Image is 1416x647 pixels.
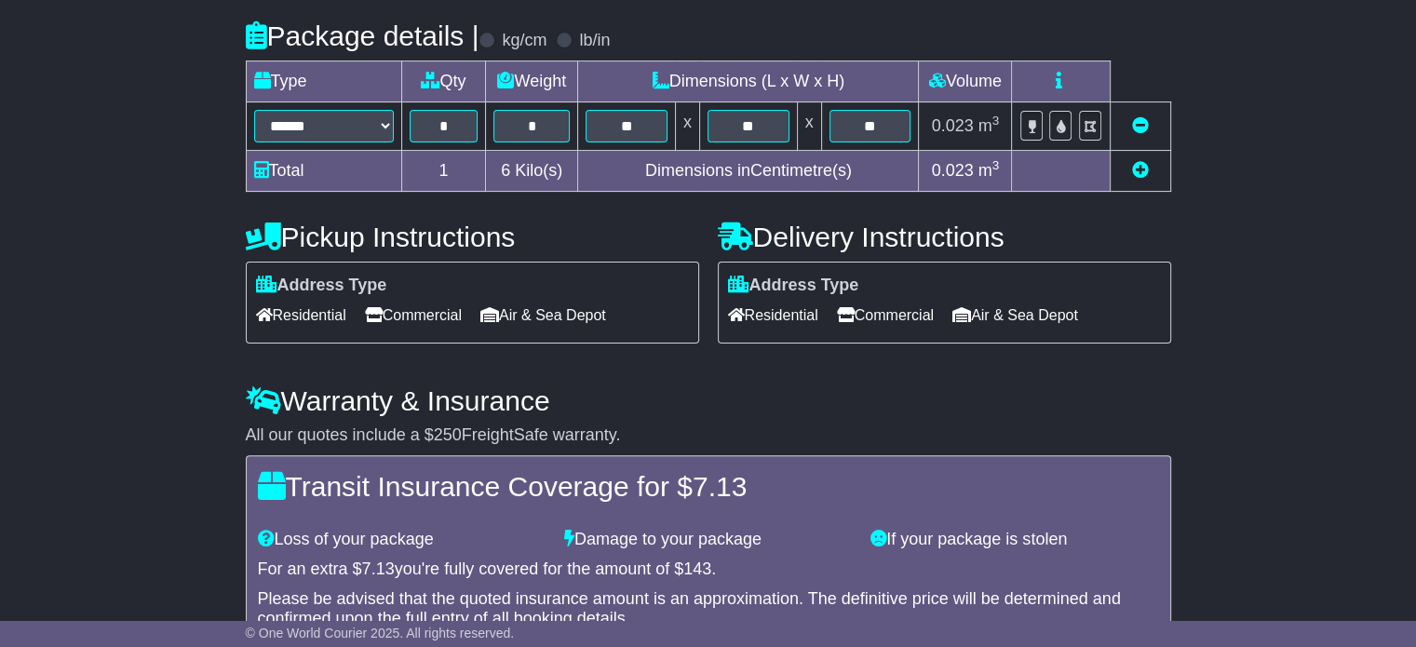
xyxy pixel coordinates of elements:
[1132,116,1149,135] a: Remove this item
[246,151,401,192] td: Total
[932,116,974,135] span: 0.023
[932,161,974,180] span: 0.023
[362,559,395,578] span: 7.13
[486,61,578,102] td: Weight
[992,114,1000,128] sup: 3
[683,559,711,578] span: 143
[246,61,401,102] td: Type
[952,301,1078,330] span: Air & Sea Depot
[718,222,1171,252] h4: Delivery Instructions
[693,471,747,502] span: 7.13
[978,161,1000,180] span: m
[919,61,1012,102] td: Volume
[486,151,578,192] td: Kilo(s)
[1132,161,1149,180] a: Add new item
[401,151,486,192] td: 1
[246,222,699,252] h4: Pickup Instructions
[578,61,919,102] td: Dimensions (L x W x H)
[728,301,818,330] span: Residential
[256,301,346,330] span: Residential
[978,116,1000,135] span: m
[246,425,1171,446] div: All our quotes include a $ FreightSafe warranty.
[480,301,606,330] span: Air & Sea Depot
[502,31,546,51] label: kg/cm
[249,530,555,550] div: Loss of your package
[797,102,821,151] td: x
[675,102,699,151] td: x
[256,276,387,296] label: Address Type
[434,425,462,444] span: 250
[401,61,486,102] td: Qty
[246,20,479,51] h4: Package details |
[579,31,610,51] label: lb/in
[992,158,1000,172] sup: 3
[728,276,859,296] label: Address Type
[258,589,1159,629] div: Please be advised that the quoted insurance amount is an approximation. The definitive price will...
[861,530,1167,550] div: If your package is stolen
[258,559,1159,580] div: For an extra $ you're fully covered for the amount of $ .
[246,385,1171,416] h4: Warranty & Insurance
[258,471,1159,502] h4: Transit Insurance Coverage for $
[365,301,462,330] span: Commercial
[501,161,510,180] span: 6
[246,626,515,640] span: © One World Courier 2025. All rights reserved.
[837,301,934,330] span: Commercial
[578,151,919,192] td: Dimensions in Centimetre(s)
[555,530,861,550] div: Damage to your package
